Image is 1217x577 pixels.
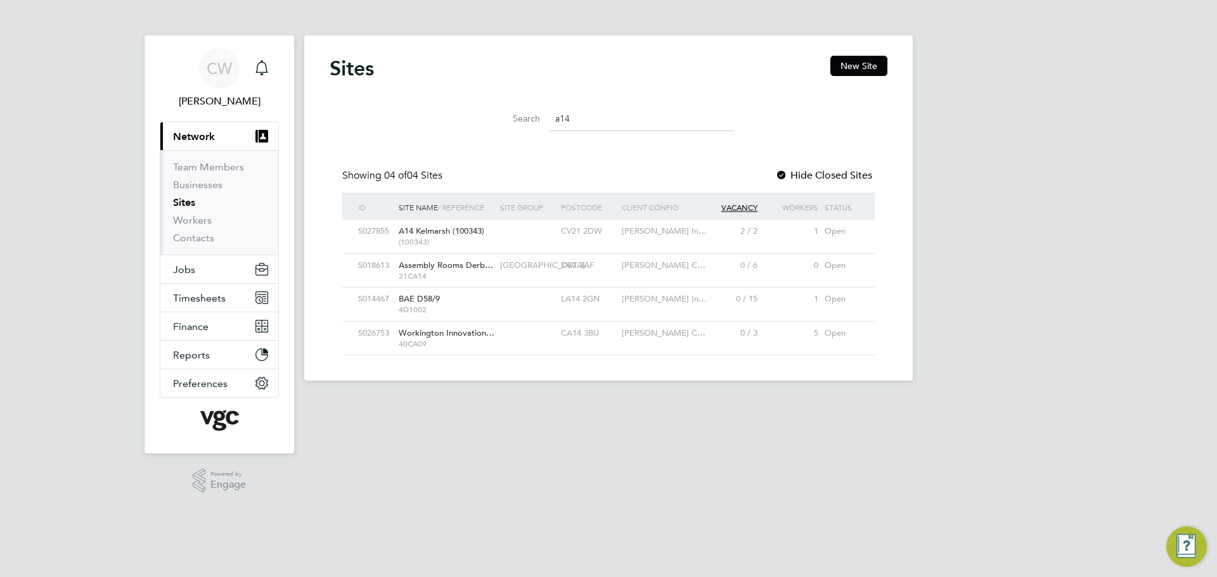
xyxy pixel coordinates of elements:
[384,169,442,182] span: 04 Sites
[160,341,278,369] button: Reports
[622,225,707,236] span: [PERSON_NAME] In…
[330,56,374,81] h2: Sites
[384,169,407,182] span: 04 of
[761,220,821,243] div: 1
[497,193,558,222] div: Site Group
[355,220,396,243] div: S027855
[355,288,396,311] div: S014467
[173,161,244,173] a: Team Members
[700,254,761,277] div: 0 / 6
[173,130,215,143] span: Network
[355,287,862,298] a: S014467BAE D58/9 4D1002LA14 2GN[PERSON_NAME] In…0 / 151Open
[173,263,195,276] span: Jobs
[355,321,862,332] a: S026753Workington Innovation… 40CA09CA14 3BU[PERSON_NAME] C…0 / 35Open
[830,56,887,76] button: New Site
[173,292,226,304] span: Timesheets
[396,193,497,222] div: Site Name
[355,219,862,230] a: S027855A14 Kelmarsh (100343) (100343)CV21 2DW[PERSON_NAME] In…2 / 21Open
[160,284,278,312] button: Timesheets
[399,260,493,270] span: Assembly Rooms Derb…
[160,48,279,109] a: CW[PERSON_NAME]
[622,327,705,338] span: [PERSON_NAME] C…
[160,122,278,150] button: Network
[700,288,761,311] div: 0 / 15
[173,349,210,361] span: Reports
[355,322,396,345] div: S026753
[355,193,396,222] div: ID
[399,293,440,304] span: BAE D58/9
[821,220,862,243] div: Open
[821,254,862,277] div: Open
[207,60,232,77] span: CW
[399,225,484,236] span: A14 Kelmarsh (100343)
[193,469,247,493] a: Powered byEngage
[821,322,862,345] div: Open
[721,202,757,213] span: Vacancy
[558,254,619,277] div: DE1 3AF
[775,169,872,182] label: Hide Closed Sites
[761,288,821,311] div: 1
[622,293,707,304] span: [PERSON_NAME] In…
[399,339,494,349] span: 40CA09
[160,312,278,340] button: Finance
[173,214,212,226] a: Workers
[500,260,585,270] span: [GEOGRAPHIC_DATA]
[399,237,494,247] span: (100343)
[399,271,494,281] span: 21CA14
[700,220,761,243] div: 2 / 2
[145,35,294,453] nav: Main navigation
[761,193,821,222] div: Workers
[399,305,494,315] span: 4D1002
[761,322,821,345] div: 5
[821,288,862,311] div: Open
[438,202,484,212] span: / Reference
[160,410,279,431] a: Go to home page
[558,193,619,222] div: Postcode
[558,220,619,243] div: CV21 2DW
[558,288,619,311] div: LA14 2GN
[173,320,209,333] span: Finance
[200,410,239,431] img: vgcgroup-logo-retina.png
[160,369,278,397] button: Preferences
[173,232,214,244] a: Contacts
[160,150,278,255] div: Network
[1166,526,1207,567] button: Engage Resource Center
[355,254,396,277] div: S018613
[558,322,619,345] div: CA14 3BU
[549,106,734,131] input: Site name, group, address or client config
[160,94,279,109] span: Chris Watson
[622,260,705,270] span: [PERSON_NAME] C…
[173,196,195,208] a: Sites
[160,255,278,283] button: Jobs
[173,179,222,191] a: Businesses
[342,169,445,182] div: Showing
[355,253,862,264] a: S018613Assembly Rooms Derb… 21CA14[GEOGRAPHIC_DATA]DE1 3AF[PERSON_NAME] C…0 / 60Open
[483,113,540,124] label: Search
[210,479,246,490] span: Engage
[700,322,761,345] div: 0 / 3
[821,193,862,222] div: Status
[619,193,700,222] div: Client Config
[399,327,494,338] span: Workington Innovation…
[761,254,821,277] div: 0
[210,469,246,479] span: Powered by
[173,377,228,390] span: Preferences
